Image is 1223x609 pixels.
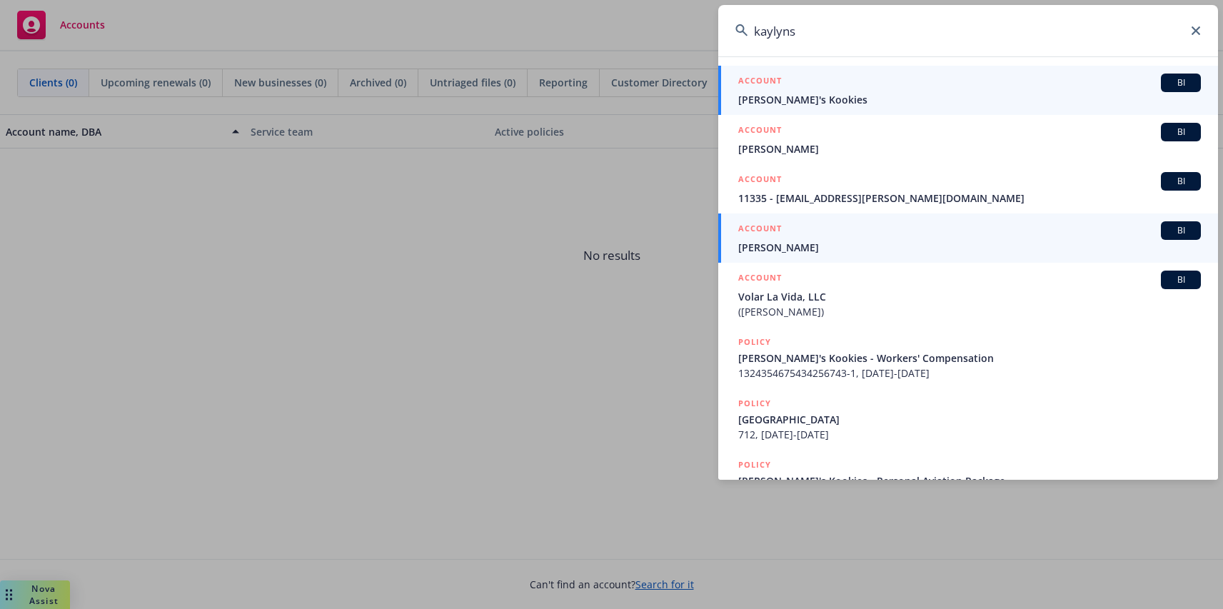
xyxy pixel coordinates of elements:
[738,74,782,91] h5: ACCOUNT
[718,5,1218,56] input: Search...
[738,396,771,411] h5: POLICY
[738,351,1201,366] span: [PERSON_NAME]'s Kookies - Workers' Compensation
[718,263,1218,327] a: ACCOUNTBIVolar La Vida, LLC([PERSON_NAME])
[718,66,1218,115] a: ACCOUNTBI[PERSON_NAME]'s Kookies
[718,450,1218,511] a: POLICY[PERSON_NAME]'s Kookies - Personal Aviation Package
[738,172,782,189] h5: ACCOUNT
[1167,175,1195,188] span: BI
[738,141,1201,156] span: [PERSON_NAME]
[718,164,1218,213] a: ACCOUNTBI11335 - [EMAIL_ADDRESS][PERSON_NAME][DOMAIN_NAME]
[738,240,1201,255] span: [PERSON_NAME]
[1167,76,1195,89] span: BI
[738,473,1201,488] span: [PERSON_NAME]'s Kookies - Personal Aviation Package
[718,115,1218,164] a: ACCOUNTBI[PERSON_NAME]
[1167,126,1195,139] span: BI
[738,304,1201,319] span: ([PERSON_NAME])
[738,366,1201,381] span: 1324354675434256743-1, [DATE]-[DATE]
[738,123,782,140] h5: ACCOUNT
[738,191,1201,206] span: 11335 - [EMAIL_ADDRESS][PERSON_NAME][DOMAIN_NAME]
[1167,224,1195,237] span: BI
[718,327,1218,388] a: POLICY[PERSON_NAME]'s Kookies - Workers' Compensation1324354675434256743-1, [DATE]-[DATE]
[738,412,1201,427] span: [GEOGRAPHIC_DATA]
[738,289,1201,304] span: Volar La Vida, LLC
[738,427,1201,442] span: 712, [DATE]-[DATE]
[738,335,771,349] h5: POLICY
[1167,273,1195,286] span: BI
[718,388,1218,450] a: POLICY[GEOGRAPHIC_DATA]712, [DATE]-[DATE]
[738,271,782,288] h5: ACCOUNT
[738,92,1201,107] span: [PERSON_NAME]'s Kookies
[738,458,771,472] h5: POLICY
[718,213,1218,263] a: ACCOUNTBI[PERSON_NAME]
[738,221,782,238] h5: ACCOUNT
